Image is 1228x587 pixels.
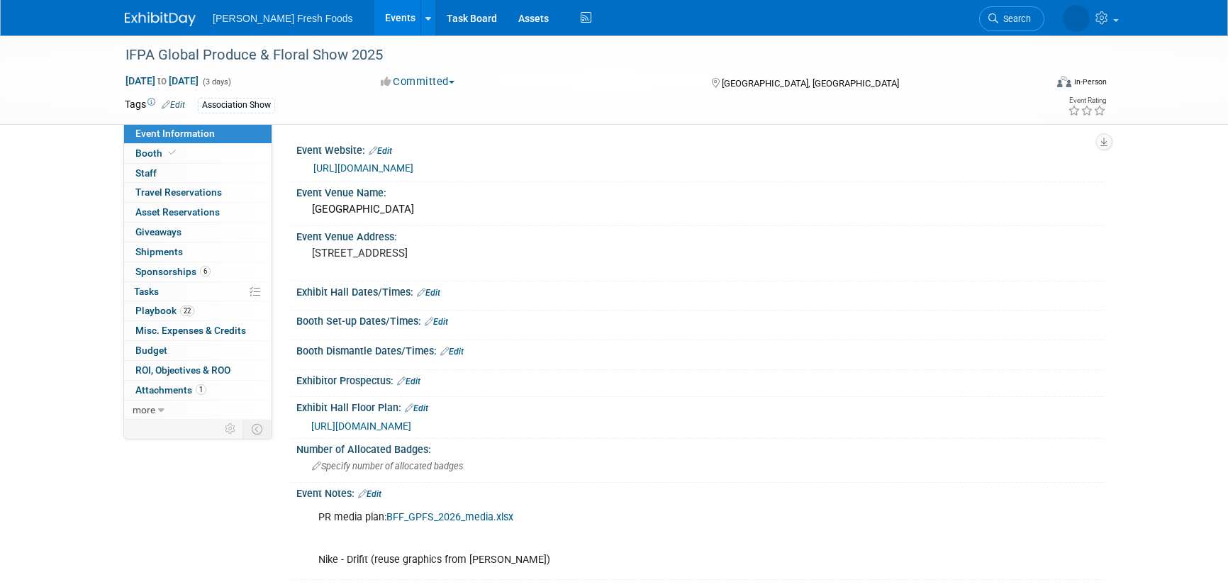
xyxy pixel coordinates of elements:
a: [URL][DOMAIN_NAME] [311,420,411,432]
a: Edit [417,288,440,298]
a: Edit [358,489,381,499]
div: Association Show [198,98,275,113]
div: Exhibit Hall Floor Plan: [296,397,1103,415]
i: Booth reservation complete [169,149,176,157]
a: Sponsorships6 [124,262,272,281]
span: [DATE] [DATE] [125,74,199,87]
div: IFPA Global Produce & Floral Show 2025 [121,43,1023,68]
img: Courtney Law [1063,5,1090,32]
a: ROI, Objectives & ROO [124,361,272,380]
div: PR media plan: Nike - Drifit (reuse graphics from [PERSON_NAME]) [308,503,947,574]
div: Event Format [961,74,1107,95]
div: Event Venue Address: [296,226,1103,244]
a: Staff [124,164,272,183]
td: Personalize Event Tab Strip [218,420,243,438]
span: Sponsorships [135,266,211,277]
a: Event Information [124,124,272,143]
div: Exhibit Hall Dates/Times: [296,281,1103,300]
a: Booth [124,144,272,163]
div: Booth Set-up Dates/Times: [296,311,1103,329]
a: Budget [124,341,272,360]
a: Travel Reservations [124,183,272,202]
a: BFF_GPFS_2026_media.xlsx [386,511,513,523]
span: ROI, Objectives & ROO [135,364,230,376]
a: Edit [425,317,448,327]
img: ExhibitDay [125,12,196,26]
span: Booth [135,147,179,159]
a: Shipments [124,242,272,262]
a: more [124,401,272,420]
span: Event Information [135,128,215,139]
a: [URL][DOMAIN_NAME] [313,162,413,174]
div: Event Website: [296,140,1103,158]
a: Giveaways [124,223,272,242]
span: Tasks [134,286,159,297]
a: Playbook22 [124,301,272,320]
span: Specify number of allocated badges [312,461,463,471]
div: [GEOGRAPHIC_DATA] [307,199,1093,220]
span: 6 [200,266,211,276]
a: Edit [405,403,428,413]
a: Tasks [124,282,272,301]
a: Edit [397,376,420,386]
span: Asset Reservations [135,206,220,218]
span: (3 days) [201,77,231,86]
span: Giveaways [135,226,182,237]
span: Shipments [135,246,183,257]
a: Edit [369,146,392,156]
pre: [STREET_ADDRESS] [312,247,617,259]
div: Event Rating [1068,97,1106,104]
a: Asset Reservations [124,203,272,222]
span: Playbook [135,305,194,316]
a: Misc. Expenses & Credits [124,321,272,340]
span: Staff [135,167,157,179]
span: more [133,404,155,415]
a: Edit [162,100,185,110]
a: Edit [440,347,464,357]
span: [PERSON_NAME] Fresh Foods [213,13,353,24]
span: to [155,75,169,86]
span: Misc. Expenses & Credits [135,325,246,336]
img: Format-Inperson.png [1057,76,1071,87]
span: [GEOGRAPHIC_DATA], [GEOGRAPHIC_DATA] [722,78,899,89]
a: Search [979,6,1044,31]
div: Exhibitor Prospectus: [296,370,1103,388]
span: 1 [196,384,206,395]
span: 22 [180,306,194,316]
div: Event Venue Name: [296,182,1103,200]
span: Travel Reservations [135,186,222,198]
span: Attachments [135,384,206,396]
a: Attachments1 [124,381,272,400]
div: Booth Dismantle Dates/Times: [296,340,1103,359]
div: Event Notes: [296,483,1103,501]
span: Budget [135,345,167,356]
button: Committed [376,74,460,89]
td: Toggle Event Tabs [243,420,272,438]
span: Search [998,13,1031,24]
div: Number of Allocated Badges: [296,439,1103,457]
td: Tags [125,97,185,113]
div: In-Person [1073,77,1107,87]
